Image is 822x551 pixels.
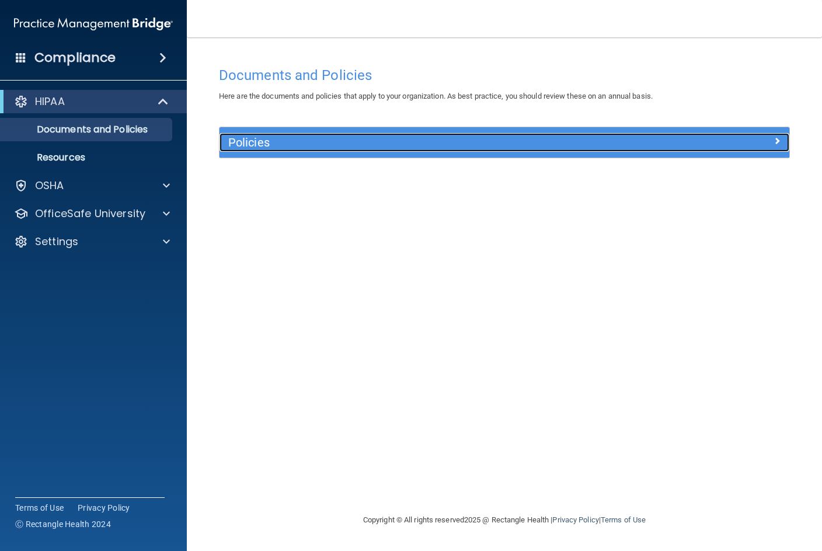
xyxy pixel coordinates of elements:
[14,95,169,109] a: HIPAA
[552,515,598,524] a: Privacy Policy
[14,207,170,221] a: OfficeSafe University
[219,92,653,100] span: Here are the documents and policies that apply to your organization. As best practice, you should...
[228,133,781,152] a: Policies
[601,515,646,524] a: Terms of Use
[8,152,167,163] p: Resources
[228,136,638,149] h5: Policies
[14,179,170,193] a: OSHA
[34,50,116,66] h4: Compliance
[35,235,78,249] p: Settings
[620,468,808,515] iframe: Drift Widget Chat Controller
[35,95,65,109] p: HIPAA
[14,12,173,36] img: PMB logo
[35,207,145,221] p: OfficeSafe University
[8,124,167,135] p: Documents and Policies
[15,518,111,530] span: Ⓒ Rectangle Health 2024
[15,502,64,514] a: Terms of Use
[291,501,717,539] div: Copyright © All rights reserved 2025 @ Rectangle Health | |
[14,235,170,249] a: Settings
[219,68,790,83] h4: Documents and Policies
[35,179,64,193] p: OSHA
[78,502,130,514] a: Privacy Policy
